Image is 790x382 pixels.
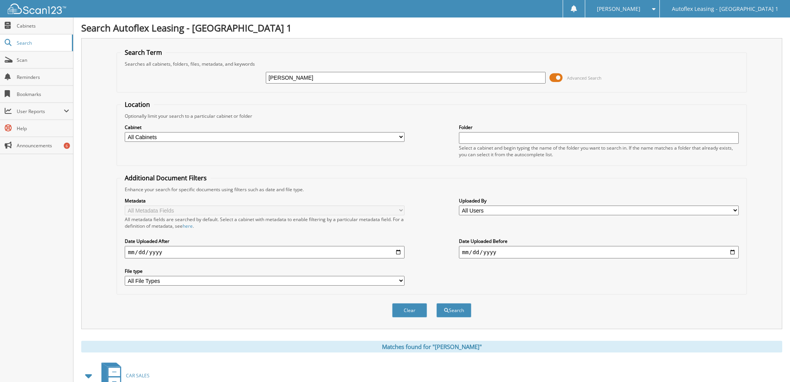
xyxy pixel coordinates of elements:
[125,124,405,131] label: Cabinet
[17,91,69,98] span: Bookmarks
[121,186,743,193] div: Enhance your search for specific documents using filters such as date and file type.
[17,125,69,132] span: Help
[125,238,405,244] label: Date Uploaded After
[597,7,640,11] span: [PERSON_NAME]
[125,216,405,229] div: All metadata fields are searched by default. Select a cabinet with metadata to enable filtering b...
[183,223,193,229] a: here
[64,143,70,149] div: 6
[436,303,471,317] button: Search
[121,48,166,57] legend: Search Term
[81,21,782,34] h1: Search Autoflex Leasing - [GEOGRAPHIC_DATA] 1
[459,124,739,131] label: Folder
[17,74,69,80] span: Reminders
[17,108,64,115] span: User Reports
[17,23,69,29] span: Cabinets
[392,303,427,317] button: Clear
[81,341,782,352] div: Matches found for "[PERSON_NAME]"
[459,197,739,204] label: Uploaded By
[17,57,69,63] span: Scan
[672,7,778,11] span: Autoflex Leasing - [GEOGRAPHIC_DATA] 1
[121,174,211,182] legend: Additional Document Filters
[126,372,150,379] span: CAR SALES
[567,75,602,81] span: Advanced Search
[459,246,739,258] input: end
[121,113,743,119] div: Optionally limit your search to a particular cabinet or folder
[121,100,154,109] legend: Location
[459,145,739,158] div: Select a cabinet and begin typing the name of the folder you want to search in. If the name match...
[17,40,68,46] span: Search
[459,238,739,244] label: Date Uploaded Before
[17,142,69,149] span: Announcements
[8,3,66,14] img: scan123-logo-white.svg
[125,197,405,204] label: Metadata
[121,61,743,67] div: Searches all cabinets, folders, files, metadata, and keywords
[125,268,405,274] label: File type
[125,246,405,258] input: start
